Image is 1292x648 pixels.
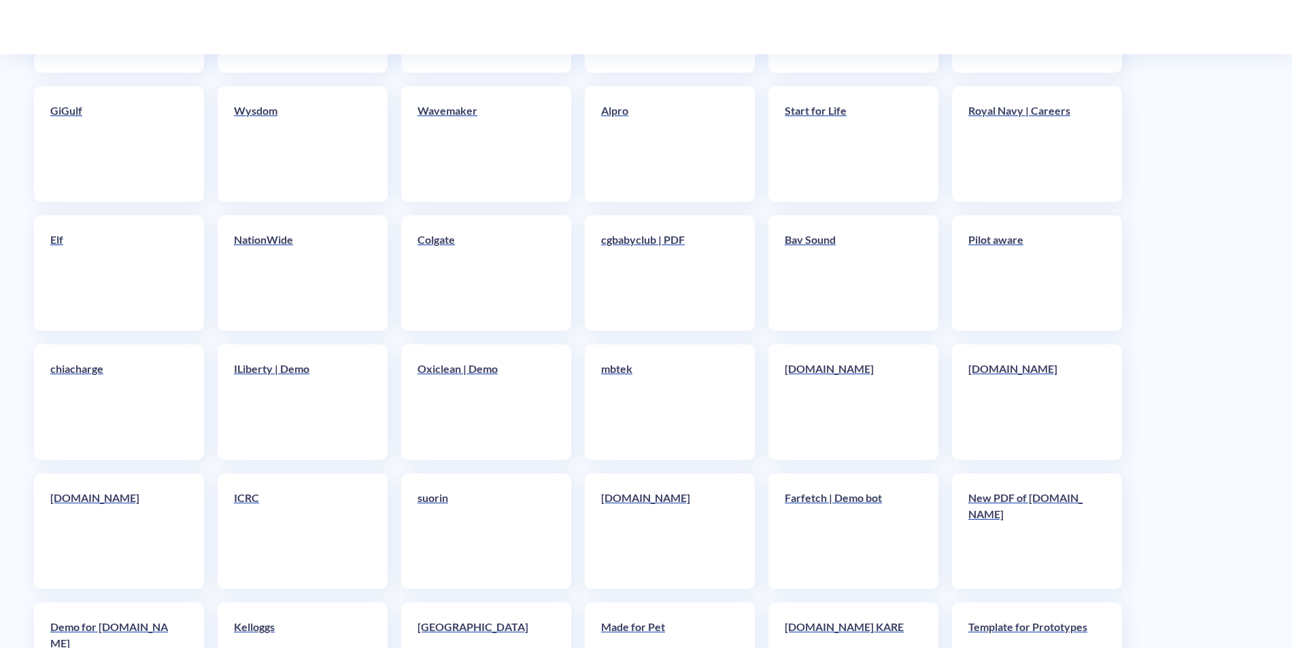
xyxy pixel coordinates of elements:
p: Pilot aware [968,232,1091,248]
a: mbtek [601,361,724,444]
a: Colgate [418,232,540,314]
p: suorin [418,490,540,506]
a: ICRC [234,490,356,573]
p: [GEOGRAPHIC_DATA] [418,619,540,635]
a: [DOMAIN_NAME] [968,361,1091,444]
p: [DOMAIN_NAME] [601,490,724,506]
p: ICRC [234,490,356,506]
a: Wavemaker [418,103,540,185]
p: Royal Navy | Careers [968,103,1091,119]
a: Alpro [601,103,724,185]
p: mbtek [601,361,724,377]
p: Template for Prototypes [968,619,1091,635]
a: [DOMAIN_NAME] [785,361,907,444]
a: [DOMAIN_NAME] [50,490,173,573]
a: suorin [418,490,540,573]
p: cgbabyclub | PDF [601,232,724,248]
p: ILiberty | Demo [234,361,356,377]
a: GiGulf [50,103,173,185]
p: Alpro [601,103,724,119]
p: GiGulf [50,103,173,119]
p: [DOMAIN_NAME] KARE [785,619,907,635]
p: [DOMAIN_NAME] [785,361,907,377]
p: Wysdom [234,103,356,119]
a: Start for Life [785,103,907,185]
a: Oxiclean | Demo [418,361,540,444]
p: Kelloggs [234,619,356,635]
p: NationWide [234,232,356,248]
a: ILiberty | Demo [234,361,356,444]
p: [DOMAIN_NAME] [968,361,1091,377]
p: Made for Pet [601,619,724,635]
p: [DOMAIN_NAME] [50,490,173,506]
a: Farfetch | Demo bot [785,490,907,573]
p: Wavemaker [418,103,540,119]
a: Elf [50,232,173,314]
a: Bav Sound [785,232,907,314]
a: New PDF of [DOMAIN_NAME] [968,490,1091,573]
a: [DOMAIN_NAME] [601,490,724,573]
a: NationWide [234,232,356,314]
p: Bav Sound [785,232,907,248]
a: chiacharge [50,361,173,444]
a: Wysdom [234,103,356,185]
p: New PDF of [DOMAIN_NAME] [968,490,1091,522]
p: chiacharge [50,361,173,377]
a: Royal Navy | Careers [968,103,1091,185]
p: Elf [50,232,173,248]
a: Pilot aware [968,232,1091,314]
p: Start for Life [785,103,907,119]
p: Oxiclean | Demo [418,361,540,377]
p: Farfetch | Demo bot [785,490,907,506]
a: cgbabyclub | PDF [601,232,724,314]
p: Colgate [418,232,540,248]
